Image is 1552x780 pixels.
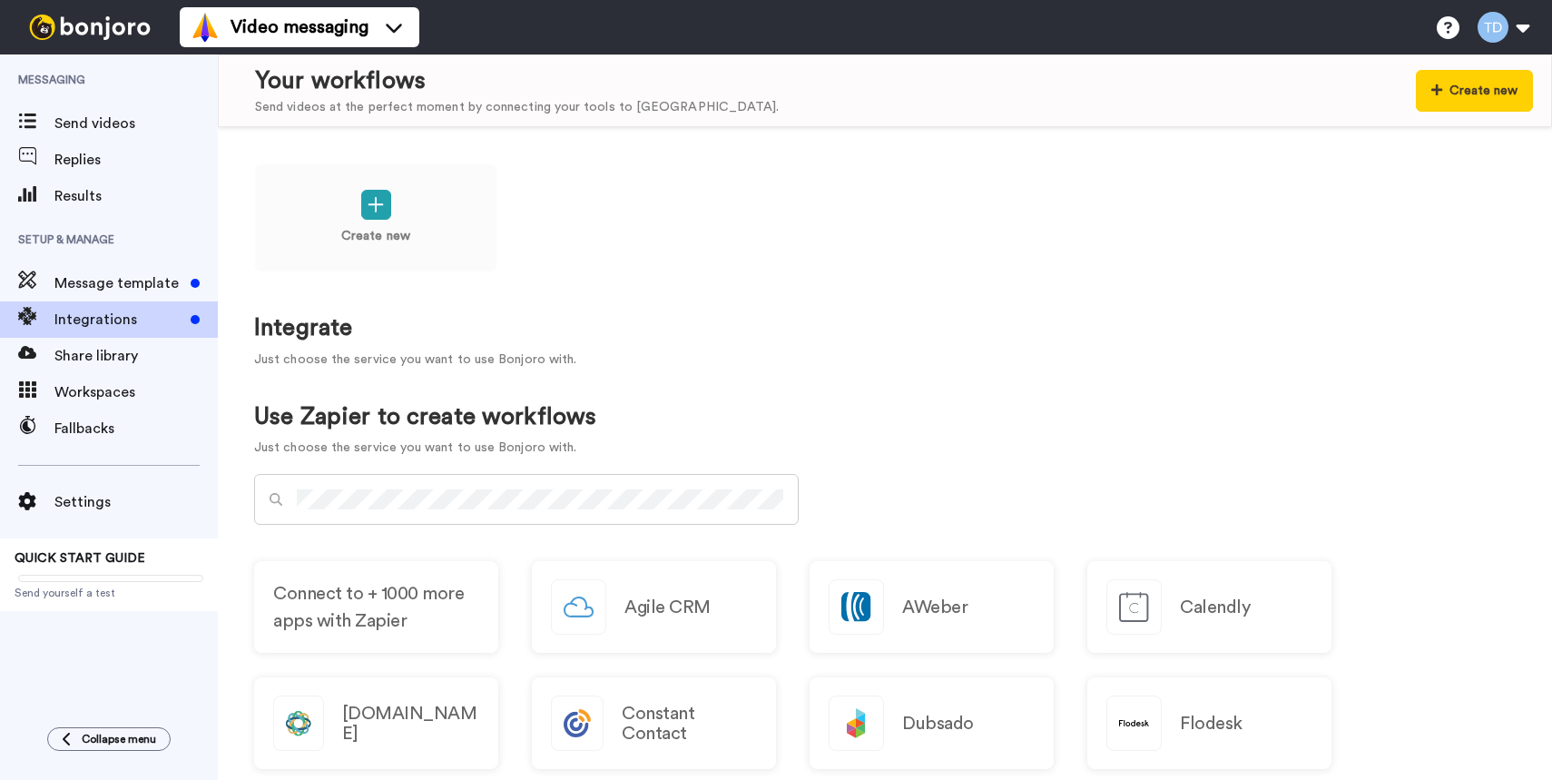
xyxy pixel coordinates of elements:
[22,15,158,40] img: bj-logo-header-white.svg
[15,586,203,600] span: Send yourself a test
[532,677,776,769] a: Constant Contact
[54,381,218,403] span: Workspaces
[191,13,220,42] img: vm-color.svg
[810,561,1054,653] a: AWeber
[1416,70,1533,112] button: Create new
[231,15,368,40] span: Video messaging
[1107,580,1161,634] img: logo_calendly.svg
[54,185,218,207] span: Results
[552,696,603,750] img: logo_constant_contact.svg
[830,696,883,750] img: logo_dubsado.svg
[15,552,145,565] span: QUICK START GUIDE
[254,439,596,458] p: Just choose the service you want to use Bonjoro with.
[624,597,711,617] h2: Agile CRM
[255,98,779,117] div: Send videos at the perfect moment by connecting your tools to [GEOGRAPHIC_DATA].
[274,696,323,750] img: logo_closecom.svg
[902,714,974,734] h2: Dubsado
[810,677,1054,769] a: Dubsado
[54,309,183,331] span: Integrations
[1087,561,1331,653] a: Calendly
[254,315,1516,341] h1: Integrate
[552,580,605,634] img: logo_agile_crm.svg
[54,491,218,513] span: Settings
[1180,714,1243,734] h2: Flodesk
[622,704,757,744] h2: Constant Contact
[1107,696,1161,750] img: logo_flodesk.svg
[254,677,498,769] a: [DOMAIN_NAME]
[47,727,171,751] button: Collapse menu
[273,580,479,635] span: Connect to + 1000 more apps with Zapier
[341,227,410,246] p: Create new
[82,732,156,746] span: Collapse menu
[54,272,183,294] span: Message template
[254,561,498,653] a: Connect to + 1000 more apps with Zapier
[254,163,497,272] a: Create new
[342,704,479,744] h2: [DOMAIN_NAME]
[532,561,776,653] a: Agile CRM
[1087,677,1331,769] a: Flodesk
[902,597,968,617] h2: AWeber
[830,580,883,634] img: logo_aweber.svg
[54,418,218,439] span: Fallbacks
[54,149,218,171] span: Replies
[254,351,1516,370] p: Just choose the service you want to use Bonjoro with.
[255,64,779,98] div: Your workflows
[54,345,218,367] span: Share library
[1180,597,1250,617] h2: Calendly
[254,404,596,430] h1: Use Zapier to create workflows
[54,113,218,134] span: Send videos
